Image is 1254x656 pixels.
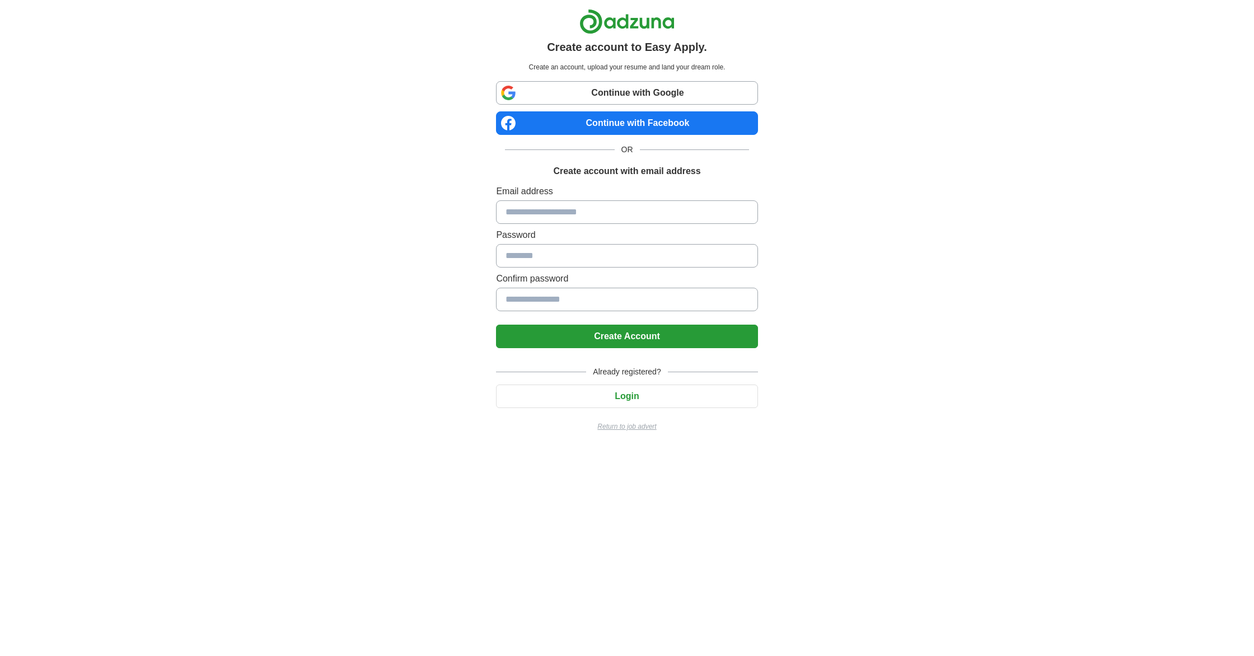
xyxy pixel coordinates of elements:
button: Create Account [496,325,757,348]
img: Adzuna logo [579,9,675,34]
a: Continue with Facebook [496,111,757,135]
button: Login [496,385,757,408]
h1: Create account with email address [553,165,700,178]
h1: Create account to Easy Apply. [547,39,707,55]
a: Return to job advert [496,421,757,432]
label: Email address [496,185,757,198]
a: Login [496,391,757,401]
label: Password [496,228,757,242]
label: Confirm password [496,272,757,285]
a: Continue with Google [496,81,757,105]
span: Already registered? [586,366,667,378]
span: OR [615,144,640,156]
p: Create an account, upload your resume and land your dream role. [498,62,755,72]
